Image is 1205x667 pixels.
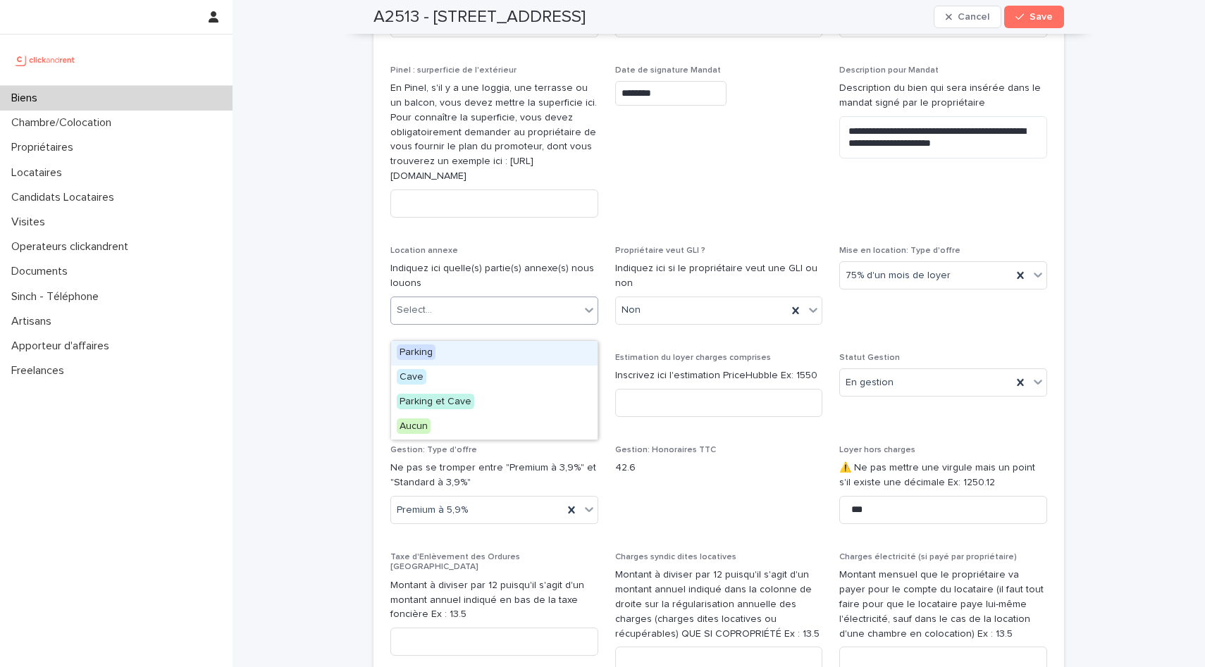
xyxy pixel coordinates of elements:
p: Montant mensuel que le propriétaire va payer pour le compte du locataire (il faut tout faire pour... [839,568,1047,641]
span: Statut Gestion [839,354,900,362]
p: Montant à diviser par 12 puisqu'il s'agit d'un montant annuel indiqué dans la colonne de droite s... [615,568,823,641]
span: Estimation du loyer charges comprises [615,354,771,362]
span: Charges électricité (si payé par propriétaire) [839,553,1017,561]
img: UCB0brd3T0yccxBKYDjQ [11,46,80,74]
p: Description du bien qui sera insérée dans le mandat signé par le propriétaire [839,81,1047,111]
div: Aucun [391,415,598,440]
p: Artisans [6,315,63,328]
span: Gestion: Type d'offre [390,446,477,454]
p: Chambre/Colocation [6,116,123,130]
p: Locataires [6,166,73,180]
button: Save [1004,6,1064,28]
span: Mise en location: Type d'offre [839,247,960,255]
p: Indiquez ici quelle(s) partie(s) annexe(s) nous louons [390,261,598,291]
span: Propriétaire veut GLI ? [615,247,705,255]
span: Aucun [397,418,431,434]
p: Visites [6,216,56,229]
span: Save [1030,12,1053,22]
span: Parking et Cave [397,394,474,409]
span: Taxe d'Enlèvement des Ordures [GEOGRAPHIC_DATA] [390,553,520,571]
span: Cave [397,369,426,385]
p: Candidats Locataires [6,191,125,204]
p: Indiquez ici si le propriétaire veut une GLI ou non [615,261,823,291]
span: Non [622,303,641,318]
span: Premium à 5,9% [397,503,468,518]
span: Cancel [958,12,989,22]
p: Documents [6,265,79,278]
p: En Pinel, s'il y a une loggia, une terrasse ou un balcon, vous devez mettre la superficie ici. Po... [390,81,598,184]
span: Date de signature Mandat [615,66,721,75]
p: Inscrivez ici l'estimation PriceHubble Ex: 1550 [615,368,823,383]
span: Parking [397,344,435,360]
span: Loyer hors charges [839,446,915,454]
p: ⚠️ Ne pas mettre une virgule mais un point s'il existe une décimale Ex: 1250.12 [839,461,1047,490]
p: 42.6 [615,461,823,475]
span: Pinel : surperficie de l'extérieur [390,66,517,75]
span: En gestion [846,375,894,390]
p: Freelances [6,364,75,378]
p: Operateurs clickandrent [6,240,140,254]
span: Location annexe [390,247,458,255]
span: Charges syndic dites locatives [615,553,736,561]
div: Select... [397,303,432,318]
p: Apporteur d'affaires [6,339,121,353]
div: Cave [391,366,598,390]
span: Gestion: Honoraires TTC [615,446,716,454]
p: Sinch - Téléphone [6,290,110,304]
p: Biens [6,92,49,105]
p: Propriétaires [6,141,85,154]
div: Parking [391,341,598,366]
p: Montant à diviser par 12 puisqu'il s'agit d'un montant annuel indiqué en bas de la taxe foncière ... [390,578,598,622]
p: Ne pas se tromper entre "Premium à 3,9%" et "Standard à 3,9%" [390,461,598,490]
span: 75% d'un mois de loyer [846,268,951,283]
span: Description pour Mandat [839,66,939,75]
button: Cancel [934,6,1001,28]
div: Parking et Cave [391,390,598,415]
h2: A2513 - [STREET_ADDRESS] [373,7,586,27]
